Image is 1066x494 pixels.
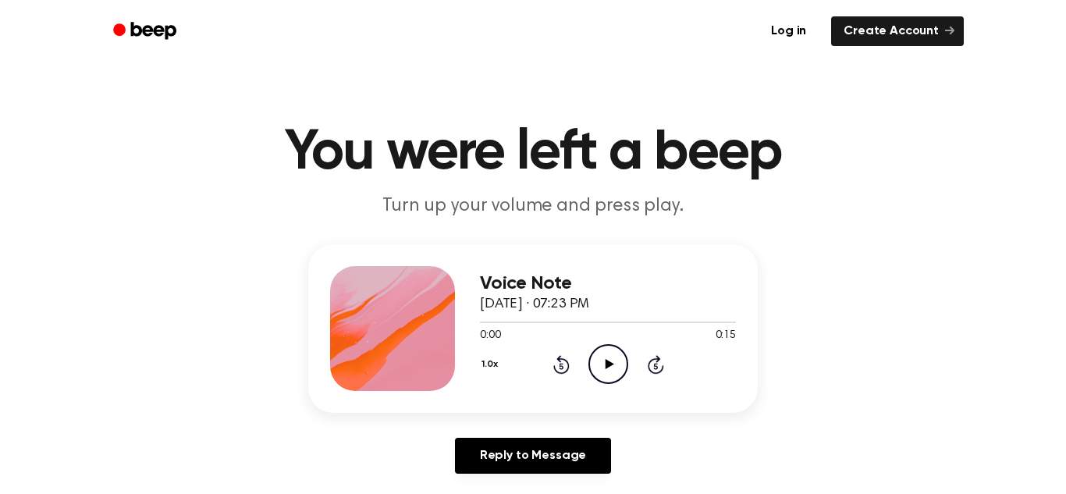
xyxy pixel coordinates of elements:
[480,297,589,311] span: [DATE] · 07:23 PM
[755,13,822,49] a: Log in
[480,273,736,294] h3: Voice Note
[455,438,611,474] a: Reply to Message
[480,328,500,344] span: 0:00
[716,328,736,344] span: 0:15
[480,351,503,378] button: 1.0x
[831,16,964,46] a: Create Account
[133,125,933,181] h1: You were left a beep
[233,194,833,219] p: Turn up your volume and press play.
[102,16,190,47] a: Beep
